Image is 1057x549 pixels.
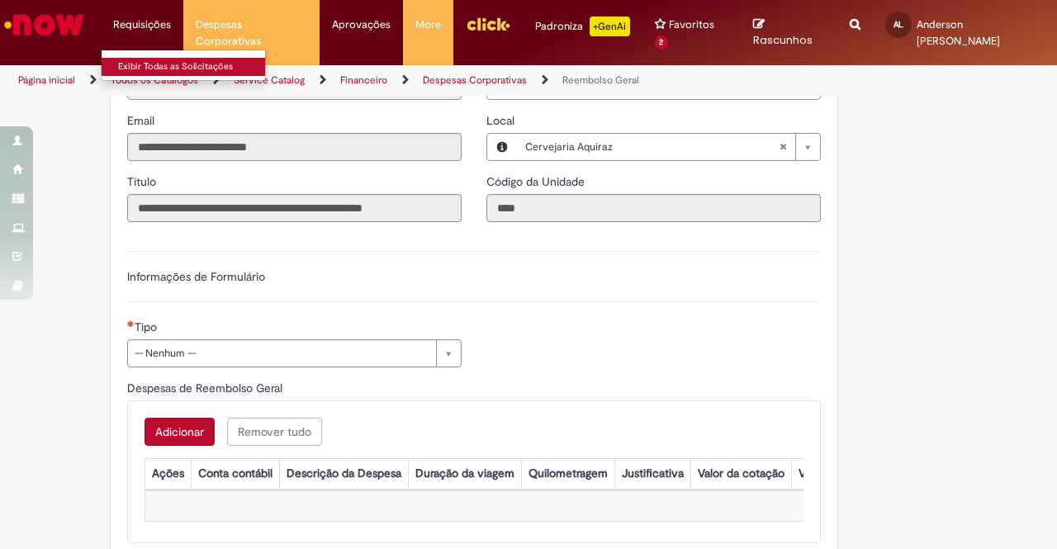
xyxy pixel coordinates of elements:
[690,459,791,490] th: Valor da cotação
[517,134,820,160] a: Cervejaria AquirazLimpar campo Local
[486,194,821,222] input: Código da Unidade
[127,133,462,161] input: Email
[423,73,527,87] a: Despesas Corporativas
[466,12,510,36] img: click_logo_yellow_360x200.png
[127,381,286,395] span: Despesas de Reembolso Geral
[655,35,669,50] span: 2
[408,459,521,490] th: Duração da viagem
[562,73,639,87] a: Reembolso Geral
[135,340,428,367] span: -- Nenhum --
[340,73,387,87] a: Financeiro
[127,320,135,327] span: Necessários
[2,8,87,41] img: ServiceNow
[893,19,903,30] span: AL
[191,459,279,490] th: Conta contábil
[487,134,517,160] button: Local, Visualizar este registro Cervejaria Aquiraz
[279,459,408,490] th: Descrição da Despesa
[332,17,391,33] span: Aprovações
[127,194,462,222] input: Título
[535,17,630,36] div: Padroniza
[770,134,795,160] abbr: Limpar campo Local
[101,50,266,81] ul: Requisições
[753,17,825,48] a: Rascunhos
[486,173,588,190] label: Somente leitura - Código da Unidade
[18,73,75,87] a: Página inicial
[127,113,158,128] span: Somente leitura - Email
[113,17,171,33] span: Requisições
[415,17,441,33] span: More
[669,17,714,33] span: Favoritos
[614,459,690,490] th: Justificativa
[486,113,518,128] span: Local
[196,17,307,50] span: Despesas Corporativas
[590,17,630,36] p: +GenAi
[145,418,215,446] button: Add a row for Despesas de Reembolso Geral
[525,134,779,160] span: Cervejaria Aquiraz
[127,174,159,189] span: Somente leitura - Título
[917,17,1000,48] span: Anderson [PERSON_NAME]
[234,73,305,87] a: Service Catalog
[753,32,813,48] span: Rascunhos
[521,459,614,490] th: Quilometragem
[127,173,159,190] label: Somente leitura - Título
[135,319,160,334] span: Tipo
[12,65,692,96] ul: Trilhas de página
[102,58,283,76] a: Exibir Todas as Solicitações
[145,459,191,490] th: Ações
[127,269,265,284] label: Informações de Formulário
[127,112,158,129] label: Somente leitura - Email
[486,174,588,189] span: Somente leitura - Código da Unidade
[791,459,879,490] th: Valor por Litro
